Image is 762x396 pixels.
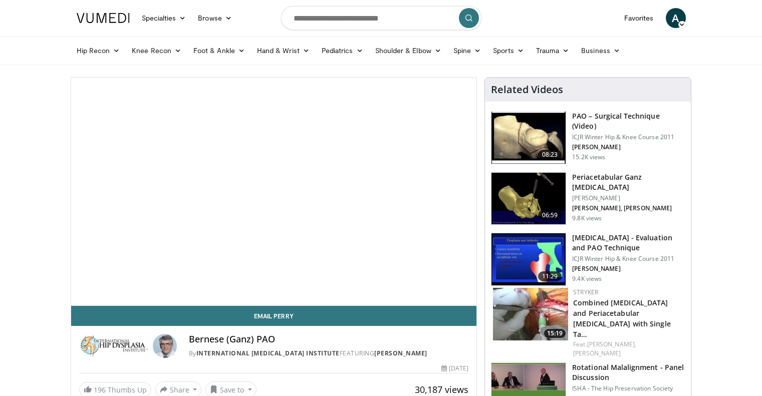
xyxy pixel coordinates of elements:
a: Email Perry [71,306,477,326]
h4: Related Videos [491,84,563,96]
a: Foot & Ankle [187,41,251,61]
a: 15:19 [493,288,568,340]
a: Pediatrics [316,41,369,61]
a: Hand & Wrist [251,41,316,61]
h3: Rotational Malalignment - Panel Discussion [572,362,685,382]
span: 30,187 views [415,383,468,395]
p: [PERSON_NAME], [PERSON_NAME] [572,204,685,212]
p: 9.4K views [572,275,602,283]
a: [PERSON_NAME], [587,340,636,348]
p: [PERSON_NAME] [572,194,685,202]
video-js: Video Player [71,78,477,306]
a: Trauma [530,41,576,61]
span: 11:29 [538,271,562,281]
a: Browse [192,8,238,28]
p: ICJR Winter Hip & Knee Course 2011 [572,255,685,263]
a: Business [575,41,626,61]
p: ISHA - The Hip Preservation Society [572,384,685,392]
a: Specialties [136,8,192,28]
div: [DATE] [441,364,468,373]
a: [PERSON_NAME] [374,349,427,357]
img: db605aaa-8f3e-4b74-9e59-83a35179dada.150x105_q85_crop-smart_upscale.jpg [491,173,566,225]
a: Stryker [573,288,598,296]
span: 15:19 [544,329,566,338]
a: International [MEDICAL_DATA] Institute [196,349,340,357]
span: 08:23 [538,150,562,160]
a: Favorites [618,8,660,28]
p: [PERSON_NAME] [572,265,685,273]
a: 11:29 [MEDICAL_DATA] - Evaluation and PAO Technique ICJR Winter Hip & Knee Course 2011 [PERSON_NA... [491,233,685,286]
p: 15.2K views [572,153,605,161]
img: International Hip Dysplasia Institute [79,334,149,358]
p: [PERSON_NAME] [572,143,685,151]
div: By FEATURING [189,349,469,358]
div: Feat. [573,340,683,358]
h3: Periacetabular Ganz [MEDICAL_DATA] [572,172,685,192]
a: 06:59 Periacetabular Ganz [MEDICAL_DATA] [PERSON_NAME] [PERSON_NAME], [PERSON_NAME] 9.8K views [491,172,685,225]
img: Avatar [153,334,177,358]
a: Sports [487,41,530,61]
a: Combined [MEDICAL_DATA] and Periacetabular [MEDICAL_DATA] with Single Ta… [573,298,671,339]
a: 08:23 PAO – Surgical Technique (Video) ICJR Winter Hip & Knee Course 2011 [PERSON_NAME] 15.2K views [491,111,685,164]
a: [PERSON_NAME] [573,349,621,357]
a: Hip Recon [71,41,126,61]
h3: [MEDICAL_DATA] - Evaluation and PAO Technique [572,233,685,253]
span: 06:59 [538,210,562,220]
a: Shoulder & Elbow [369,41,447,61]
span: 196 [94,385,106,394]
input: Search topics, interventions [281,6,481,30]
a: A [666,8,686,28]
p: ICJR Winter Hip & Knee Course 2011 [572,133,685,141]
a: Knee Recon [126,41,187,61]
img: 57874994-f324-4126-a1d1-641caa1ad672.150x105_q85_crop-smart_upscale.jpg [493,288,568,340]
a: Spine [447,41,487,61]
img: VuMedi Logo [77,13,130,23]
img: 297915_0000_1.png.150x105_q85_crop-smart_upscale.jpg [491,112,566,164]
p: 9.8K views [572,214,602,222]
h4: Bernese (Ganz) PAO [189,334,469,345]
img: 297930_0000_1.png.150x105_q85_crop-smart_upscale.jpg [491,233,566,285]
h3: PAO – Surgical Technique (Video) [572,111,685,131]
